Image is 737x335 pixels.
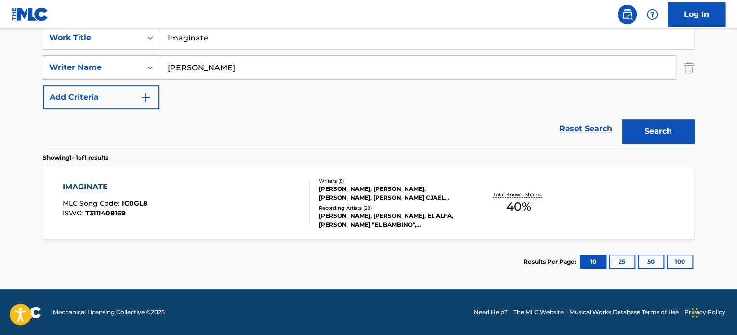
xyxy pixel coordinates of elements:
iframe: Chat Widget [689,289,737,335]
span: ISWC : [63,209,85,217]
img: search [621,9,633,20]
p: Total Known Shares: [493,191,544,198]
a: Public Search [618,5,637,24]
a: IMAGINATEMLC Song Code:IC0GL8ISWC:T3111408169Writers (8)[PERSON_NAME], [PERSON_NAME], [PERSON_NAM... [43,167,694,239]
div: Work Title [49,32,136,43]
button: 100 [667,255,693,269]
a: Need Help? [474,308,508,317]
span: IC0GL8 [122,199,147,208]
a: The MLC Website [513,308,564,317]
img: MLC Logo [12,7,49,21]
span: MLC Song Code : [63,199,122,208]
div: Recording Artists ( 29 ) [319,204,464,212]
div: [PERSON_NAME], [PERSON_NAME], EL ALFA, [PERSON_NAME] "EL BAMBINO",[PERSON_NAME],EL ALFA, [PERSON_... [319,212,464,229]
p: Results Per Page: [524,257,579,266]
a: Reset Search [554,118,617,139]
span: T3111408169 [85,209,126,217]
a: Log In [668,2,725,27]
span: 40 % [506,198,531,215]
button: 50 [638,255,664,269]
a: Musical Works Database Terms of Use [569,308,679,317]
button: Add Criteria [43,85,159,109]
div: Writer Name [49,62,136,73]
p: Showing 1 - 1 of 1 results [43,153,108,162]
div: Help [643,5,662,24]
button: 10 [580,255,606,269]
div: Drag [692,298,698,327]
div: IMAGINATE [63,181,147,193]
button: 25 [609,255,635,269]
button: Search [622,119,694,143]
div: [PERSON_NAME], [PERSON_NAME], [PERSON_NAME], [PERSON_NAME] CJAEL [PERSON_NAME], [PERSON_NAME] [PE... [319,185,464,202]
div: Writers ( 8 ) [319,177,464,185]
img: 9d2ae6d4665cec9f34b9.svg [140,92,152,103]
img: logo [12,307,41,318]
span: Mechanical Licensing Collective © 2025 [53,308,165,317]
form: Search Form [43,26,694,148]
a: Privacy Policy [684,308,725,317]
img: help [646,9,658,20]
img: Delete Criterion [684,55,694,80]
